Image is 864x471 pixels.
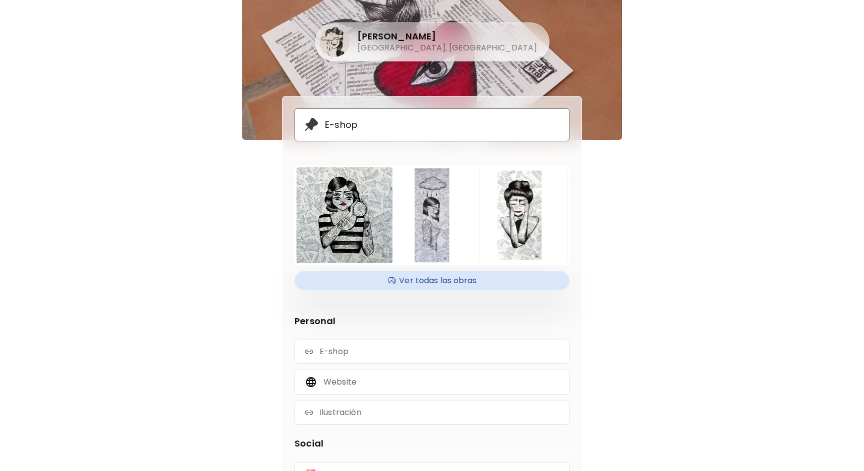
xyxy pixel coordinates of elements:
[305,409,313,417] img: link
[387,273,397,288] img: Available
[471,167,567,263] img: https://cdn.kaleido.art/CDN/Artwork/89883/Thumbnail/medium.webp?updated=393726
[384,167,480,263] img: https://cdn.kaleido.art/CDN/Artwork/89882/Thumbnail/medium.webp?updated=393720
[357,42,537,53] h5: [GEOGRAPHIC_DATA], [GEOGRAPHIC_DATA]
[319,346,348,357] p: E-shop
[296,167,392,263] img: https://cdn.kaleido.art/CDN/Artwork/89881/Thumbnail/large.webp?updated=470245
[319,407,361,418] p: Ilustración
[294,401,569,425] div: linkIlustración
[325,119,357,130] p: E-shop
[294,108,569,141] div: linkE-shop
[319,27,537,57] div: [PERSON_NAME][GEOGRAPHIC_DATA], [GEOGRAPHIC_DATA]
[303,117,319,133] img: link
[323,377,356,388] p: Website
[300,273,563,288] h4: Ver todas las obras
[305,348,313,356] img: link
[294,340,569,364] div: linkE-shop
[294,437,569,450] p: Social
[294,314,569,328] p: Personal
[294,271,569,290] div: AvailableVer todas las obras
[357,30,537,42] h4: [PERSON_NAME]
